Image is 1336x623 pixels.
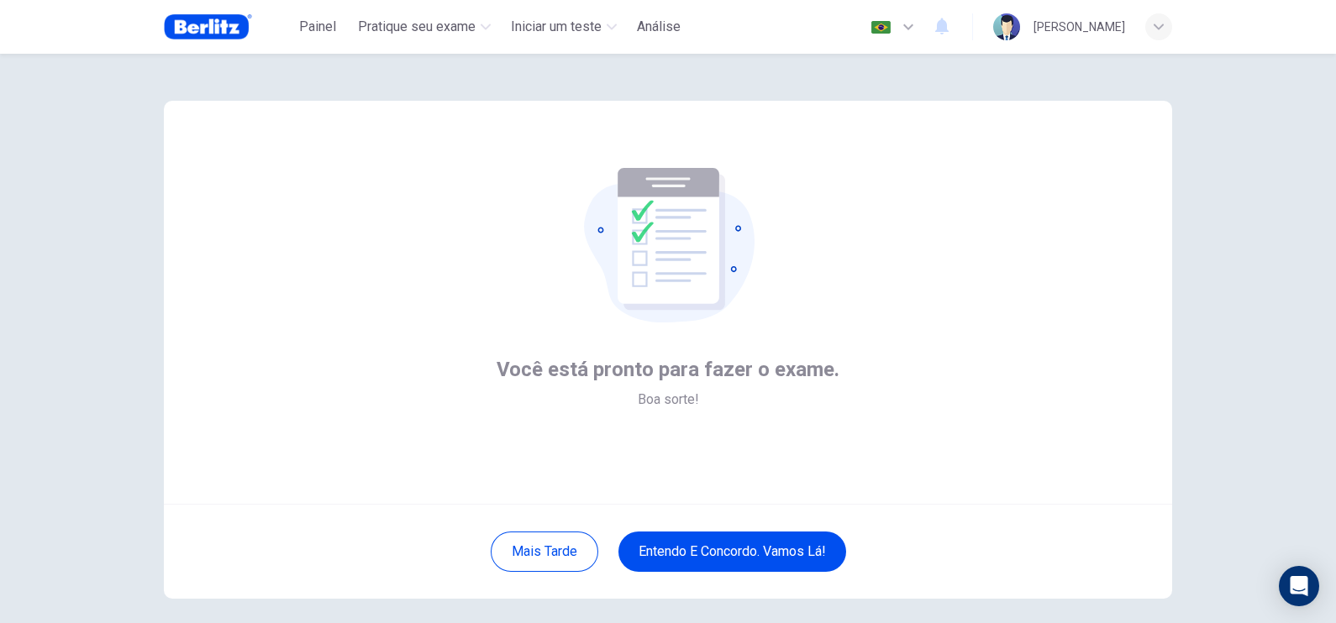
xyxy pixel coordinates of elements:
[164,10,291,44] a: Berlitz Brasil logo
[497,356,839,383] span: Você está pronto para fazer o exame.
[630,12,687,42] div: Você precisa de uma licença para acessar este conteúdo
[993,13,1020,40] img: Profile picture
[871,21,892,34] img: pt
[630,12,687,42] button: Análise
[1279,566,1319,606] div: Open Intercom Messenger
[491,531,598,572] button: Mais tarde
[618,531,846,572] button: Entendo e concordo. Vamos lá!
[358,17,476,37] span: Pratique seu exame
[504,12,623,42] button: Iniciar um teste
[511,17,602,37] span: Iniciar um teste
[164,10,252,44] img: Berlitz Brasil logo
[638,390,699,410] span: Boa sorte!
[637,17,681,37] span: Análise
[351,12,497,42] button: Pratique seu exame
[1034,17,1125,37] div: [PERSON_NAME]
[291,12,345,42] button: Painel
[299,17,336,37] span: Painel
